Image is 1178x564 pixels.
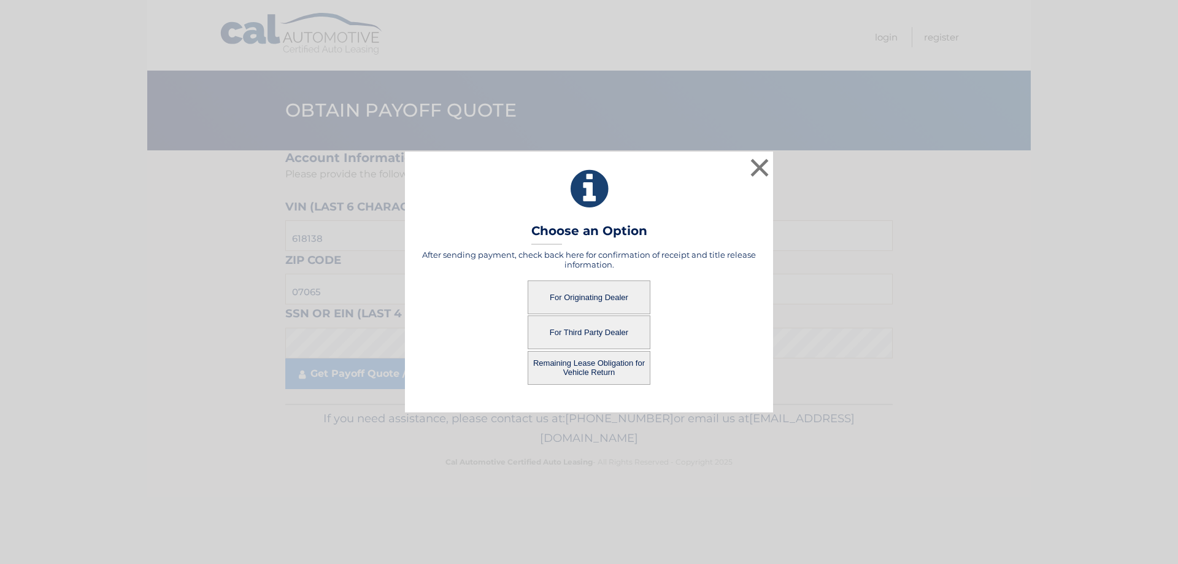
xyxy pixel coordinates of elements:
button: For Originating Dealer [528,280,650,314]
button: × [747,155,772,180]
button: For Third Party Dealer [528,315,650,349]
button: Remaining Lease Obligation for Vehicle Return [528,351,650,385]
h3: Choose an Option [531,223,647,245]
h5: After sending payment, check back here for confirmation of receipt and title release information. [420,250,758,269]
